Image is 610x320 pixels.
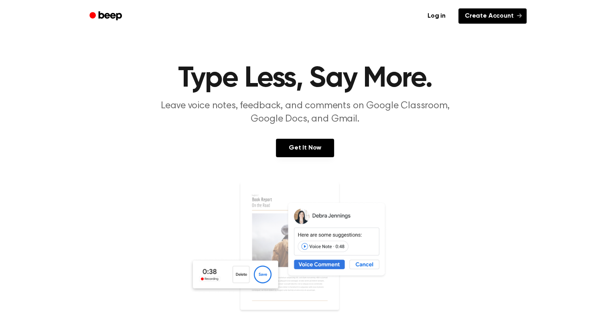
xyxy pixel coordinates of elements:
[84,8,129,24] a: Beep
[276,139,334,157] a: Get It Now
[458,8,527,24] a: Create Account
[100,64,511,93] h1: Type Less, Say More.
[420,7,454,25] a: Log in
[151,99,459,126] p: Leave voice notes, feedback, and comments on Google Classroom, Google Docs, and Gmail.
